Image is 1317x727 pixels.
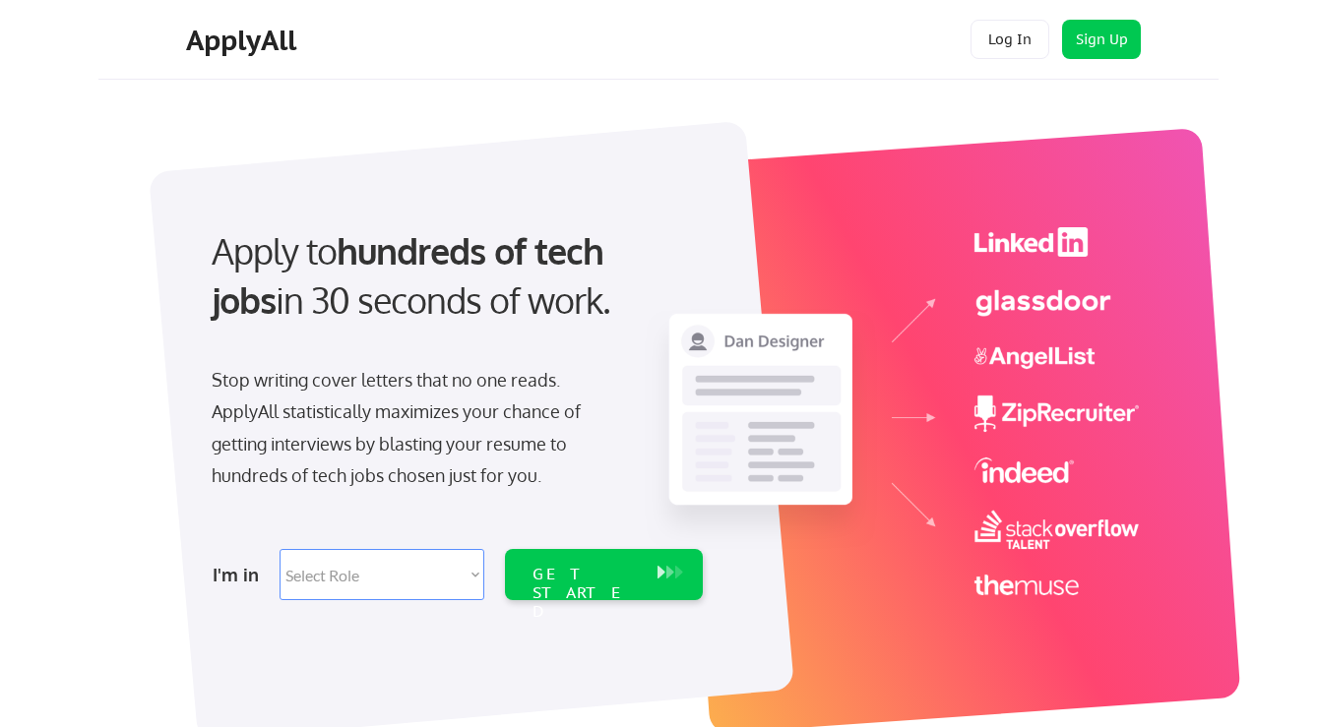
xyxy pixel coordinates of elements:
button: Log In [971,20,1049,59]
div: ApplyAll [186,24,302,57]
button: Sign Up [1062,20,1141,59]
strong: hundreds of tech jobs [212,228,612,322]
div: GET STARTED [533,565,638,622]
div: I'm in [213,559,268,590]
div: Stop writing cover letters that no one reads. ApplyAll statistically maximizes your chance of get... [212,364,616,492]
div: Apply to in 30 seconds of work. [212,226,695,326]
